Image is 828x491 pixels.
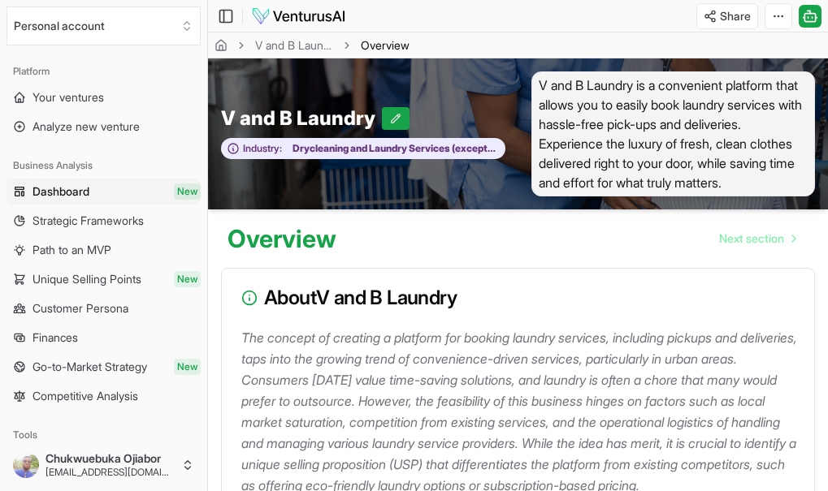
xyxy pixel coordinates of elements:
span: Finances [33,329,78,346]
span: New [174,183,201,200]
span: Chukwuebuka Ojiabor [46,451,175,466]
a: Finances [7,325,201,351]
div: Business Analysis [7,153,201,179]
a: DashboardNew [7,179,201,205]
span: Share [720,8,751,24]
span: V and B Laundry is a convenient platform that allows you to easily book laundry services with has... [531,71,816,196]
span: Next section [719,230,784,247]
div: Platform [7,58,201,84]
a: V and B Laundry [255,37,333,54]
span: New [174,359,201,375]
a: Customer Persona [7,295,201,321]
a: Go to next page [706,222,808,255]
span: Industry: [243,142,282,155]
span: Your ventures [33,89,104,106]
nav: breadcrumb [215,37,410,54]
h1: Overview [228,224,336,253]
span: Drycleaning and Laundry Services (except Coin-Operated) [282,142,496,155]
a: Competitive Analysis [7,383,201,409]
button: Industry:Drycleaning and Laundry Services (except Coin-Operated) [221,138,505,160]
button: Share [696,3,758,29]
a: Analyze new venture [7,114,201,140]
a: Your ventures [7,84,201,110]
span: [EMAIL_ADDRESS][DOMAIN_NAME] [46,466,175,479]
button: Select an organization [7,6,201,45]
span: Competitive Analysis [33,388,138,404]
span: Analyze new venture [33,118,140,135]
img: ACg8ocJNavc6NX4CQAbVz8EEzubfNgCQa8fhPwiX6fIziUQZkSDBlXY=s96-c [13,452,39,478]
h3: About V and B Laundry [241,288,795,308]
a: Path to an MVP [7,237,201,263]
span: Overview [361,37,410,54]
span: Customer Persona [33,300,128,317]
div: Tools [7,422,201,448]
span: V and B Laundry [221,106,382,131]
a: Strategic Frameworks [7,208,201,234]
span: Dashboard [33,183,89,200]
a: Go-to-Market StrategyNew [7,354,201,380]
a: Unique Selling PointsNew [7,266,201,292]
span: Unique Selling Points [33,271,141,287]
img: logo [251,6,346,26]
span: Strategic Frameworks [33,213,144,229]
span: New [174,271,201,287]
span: Go-to-Market Strategy [33,359,147,375]
nav: pagination [706,222,808,255]
span: Path to an MVP [33,242,111,258]
button: Chukwuebuka Ojiabor[EMAIL_ADDRESS][DOMAIN_NAME] [7,446,201,485]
